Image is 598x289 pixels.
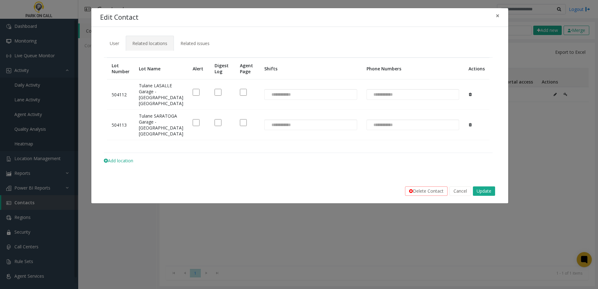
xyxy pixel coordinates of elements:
th: Digest Log [210,58,236,79]
h4: Edit Contact [100,13,139,23]
td: 504112 [107,79,134,110]
td: Tulane SARATOGA Garage - [GEOGRAPHIC_DATA] [GEOGRAPHIC_DATA] [134,110,188,140]
th: Lot Number [107,58,134,79]
input: NO DATA FOUND [367,89,397,99]
span: Related issues [180,40,210,46]
td: Tulane LASALLE Garage - [GEOGRAPHIC_DATA] [GEOGRAPHIC_DATA] [134,79,188,110]
input: NO DATA FOUND [265,89,294,99]
button: Cancel [449,186,471,196]
span: Related locations [132,40,167,46]
th: Agent Page [235,58,260,79]
th: Alert [188,58,210,79]
button: Update [473,186,495,196]
th: Shifts [260,58,362,79]
input: NO DATA FOUND [265,120,294,130]
th: Phone Numbers [362,58,464,79]
span: Add location [104,158,133,164]
th: Lot Name [134,58,188,79]
button: Close [491,8,504,23]
input: NO DATA FOUND [367,120,397,130]
ul: Tabs [103,36,496,46]
span: × [496,11,499,20]
td: 504113 [107,110,134,140]
span: User [110,40,119,46]
button: Delete Contact [405,186,448,196]
th: Actions [464,58,489,79]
